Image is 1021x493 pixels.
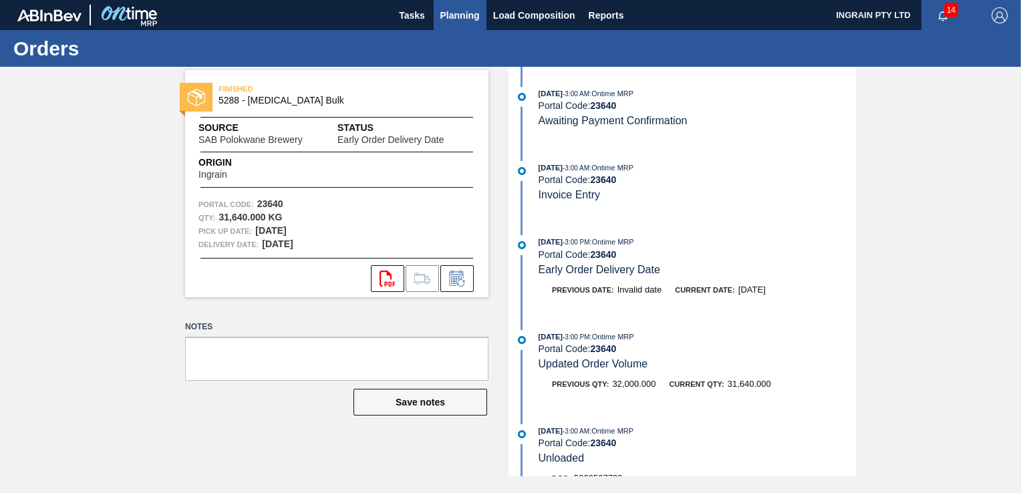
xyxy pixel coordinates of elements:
span: Early Order Delivery Date [539,264,660,275]
span: : Ontime MRP [589,427,633,435]
span: [DATE] [539,238,563,246]
span: [DATE] [539,427,563,435]
div: Portal Code: [539,438,856,448]
img: atual [518,93,526,101]
div: Portal Code: [539,174,856,185]
span: Current Qty: [669,380,724,388]
div: Open PDF file [371,265,404,292]
span: Awaiting Payment Confirmation [539,115,688,126]
img: atual [518,167,526,175]
img: atual [518,336,526,344]
div: Portal Code: [539,343,856,354]
strong: 23640 [590,249,616,260]
span: 31,640.000 [728,379,771,389]
strong: 23640 [590,100,616,111]
span: - 3:00 PM [563,238,590,246]
strong: 23640 [257,198,283,209]
span: - 3:00 AM [563,164,589,172]
strong: 23640 [590,174,616,185]
img: atual [518,430,526,438]
span: : Ontime MRP [590,238,634,246]
button: Save notes [353,389,487,416]
span: [DATE] [539,164,563,172]
strong: 23640 [590,343,616,354]
span: Previous Qty: [552,380,609,388]
button: Notifications [921,6,964,25]
span: 5022597729 [574,473,622,483]
img: TNhmsLtSVTkK8tSr43FrP2fwEKptu5GPRR3wAAAABJRU5ErkJggg== [17,9,82,21]
span: 5288 - Dextrose Bulk [218,96,461,106]
span: Load Composition [493,7,575,23]
span: Current Date: [675,286,735,294]
span: Delivery Date: [198,238,259,251]
span: Pick up Date: [198,224,252,238]
span: Unloaded [539,452,585,464]
div: Portal Code: [539,100,856,111]
span: Doc: [552,474,571,482]
strong: [DATE] [262,238,293,249]
span: Invalid date [617,285,662,295]
span: - 3:00 PM [563,333,590,341]
div: Portal Code: [539,249,856,260]
span: Reports [589,7,624,23]
img: Logout [992,7,1008,23]
span: : Ontime MRP [589,90,633,98]
div: Inform order change [440,265,474,292]
img: status [188,89,205,106]
span: 14 [944,3,958,17]
span: 32,000.000 [612,379,655,389]
strong: 23640 [590,438,616,448]
span: : Ontime MRP [589,164,633,172]
span: : Ontime MRP [590,333,634,341]
img: atual [518,241,526,249]
strong: 31,640.000 KG [218,212,282,222]
span: Updated Order Volume [539,358,648,369]
span: Early Order Delivery Date [337,135,444,145]
span: - 3:00 AM [563,428,589,435]
span: - 3:00 AM [563,90,589,98]
span: [DATE] [738,285,766,295]
span: Portal Code: [198,198,254,211]
span: Tasks [398,7,427,23]
label: Notes [185,317,488,337]
span: FINISHED [218,82,406,96]
span: Previous Date: [552,286,614,294]
span: Ingrain [198,170,227,180]
span: Invoice Entry [539,189,600,200]
span: [DATE] [539,90,563,98]
span: Origin [198,156,261,170]
span: Qty : [198,211,215,224]
h1: Orders [13,41,251,56]
span: [DATE] [539,333,563,341]
span: Status [337,121,475,135]
span: Planning [440,7,480,23]
span: SAB Polokwane Brewery [198,135,303,145]
span: Source [198,121,337,135]
strong: [DATE] [255,225,286,236]
div: Go to Load Composition [406,265,439,292]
